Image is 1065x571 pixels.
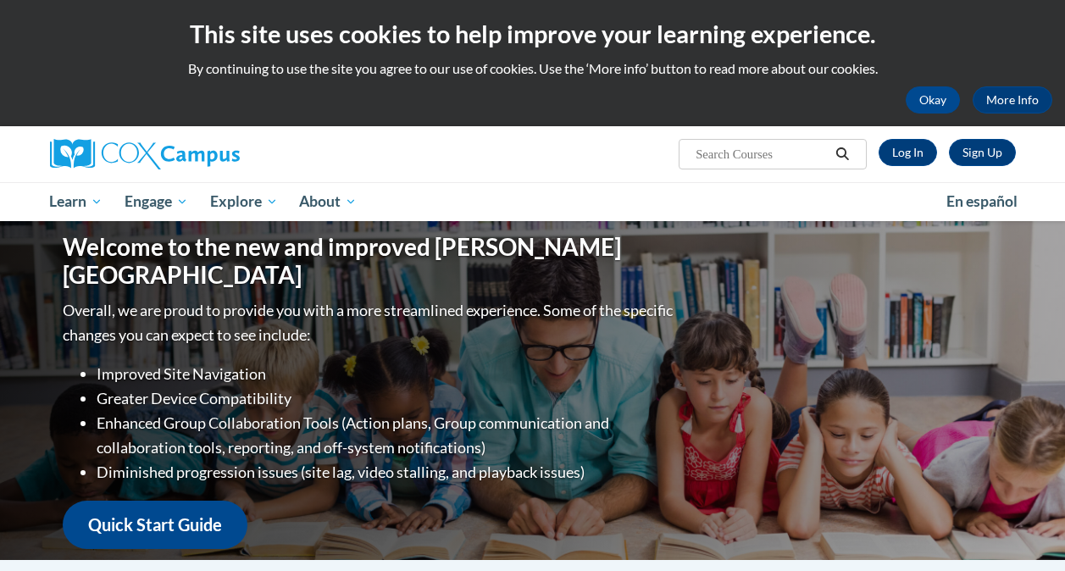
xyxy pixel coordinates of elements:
li: Enhanced Group Collaboration Tools (Action plans, Group communication and collaboration tools, re... [97,411,677,460]
h1: Welcome to the new and improved [PERSON_NAME][GEOGRAPHIC_DATA] [63,233,677,290]
button: Search [829,144,855,164]
a: Explore [199,182,289,221]
span: En español [946,192,1018,210]
input: Search Courses [694,144,829,164]
a: Log In [879,139,937,166]
li: Greater Device Compatibility [97,386,677,411]
a: En español [935,184,1029,219]
span: Explore [210,191,278,212]
a: Register [949,139,1016,166]
p: By continuing to use the site you agree to our use of cookies. Use the ‘More info’ button to read... [13,59,1052,78]
span: Engage [125,191,188,212]
a: Learn [39,182,114,221]
img: Cox Campus [50,139,240,169]
a: About [288,182,368,221]
a: Engage [114,182,199,221]
button: Okay [906,86,960,114]
p: Overall, we are proud to provide you with a more streamlined experience. Some of the specific cha... [63,298,677,347]
div: Main menu [37,182,1029,221]
a: Quick Start Guide [63,501,247,549]
span: About [299,191,357,212]
li: Diminished progression issues (site lag, video stalling, and playback issues) [97,460,677,485]
a: Cox Campus [50,139,355,169]
a: More Info [973,86,1052,114]
li: Improved Site Navigation [97,362,677,386]
span: Learn [49,191,103,212]
h2: This site uses cookies to help improve your learning experience. [13,17,1052,51]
